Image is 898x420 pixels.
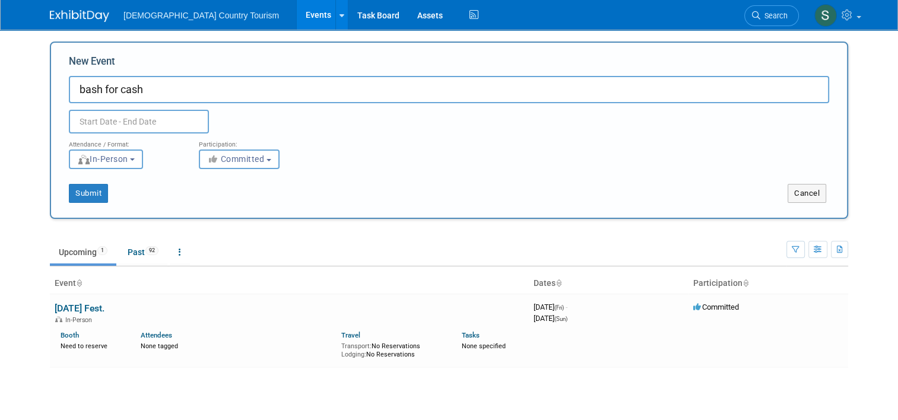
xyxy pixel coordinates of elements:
[69,184,108,203] button: Submit
[141,331,172,339] a: Attendees
[566,303,567,311] span: -
[744,5,799,26] a: Search
[688,273,848,294] th: Participation
[145,246,158,255] span: 92
[556,278,561,288] a: Sort by Start Date
[742,278,748,288] a: Sort by Participation Type
[61,331,79,339] a: Booth
[814,4,837,27] img: Steve Vannier
[69,110,209,133] input: Start Date - End Date
[534,314,567,323] span: [DATE]
[199,149,280,169] button: Committed
[50,241,116,263] a: Upcoming1
[554,304,564,311] span: (Fri)
[207,154,265,164] span: Committed
[529,273,688,294] th: Dates
[65,316,96,324] span: In-Person
[534,303,567,311] span: [DATE]
[50,273,529,294] th: Event
[69,76,829,103] input: Name of Trade Show / Conference
[97,246,107,255] span: 1
[341,351,366,358] span: Lodging:
[554,316,567,322] span: (Sun)
[55,303,104,314] a: [DATE] Fest.
[693,303,739,311] span: Committed
[77,154,128,164] span: In-Person
[123,11,279,20] span: [DEMOGRAPHIC_DATA] Country Tourism
[55,316,62,322] img: In-Person Event
[50,10,109,22] img: ExhibitDay
[119,241,167,263] a: Past92
[141,340,332,351] div: None tagged
[341,340,444,358] div: No Reservations No Reservations
[61,340,123,351] div: Need to reserve
[76,278,82,288] a: Sort by Event Name
[462,342,506,350] span: None specified
[341,331,360,339] a: Travel
[788,184,826,203] button: Cancel
[69,149,143,169] button: In-Person
[760,11,788,20] span: Search
[69,55,115,73] label: New Event
[341,342,372,350] span: Transport:
[69,133,181,149] div: Attendance / Format:
[462,331,480,339] a: Tasks
[199,133,311,149] div: Participation:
